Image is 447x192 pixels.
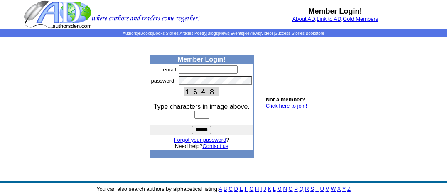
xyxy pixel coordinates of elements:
a: F [245,186,248,192]
font: email [163,66,176,73]
a: O [289,186,293,192]
font: , , [292,16,378,22]
a: Bookstore [306,31,324,36]
a: Contact us [202,143,228,149]
a: About AD [292,16,315,22]
a: T [315,186,319,192]
a: S [310,186,314,192]
a: I [260,186,262,192]
b: Member Login! [178,56,226,63]
a: G [249,186,253,192]
a: eBooks [138,31,152,36]
a: V [326,186,329,192]
a: J [263,186,266,192]
a: Stories [166,31,179,36]
a: Poetry [194,31,206,36]
a: News [219,31,229,36]
img: This Is CAPTCHA Image [184,87,219,96]
a: L [273,186,276,192]
a: H [255,186,259,192]
font: Type characters in image above. [154,103,250,110]
a: C [228,186,232,192]
a: W [331,186,336,192]
a: Link to AD [317,16,341,22]
a: R [305,186,309,192]
font: password [151,78,174,84]
span: | | | | | | | | | | | | [123,31,324,36]
a: Q [299,186,303,192]
font: ? [174,137,229,143]
a: Y [342,186,346,192]
a: A [219,186,222,192]
a: Events [231,31,243,36]
a: Z [347,186,351,192]
a: Articles [180,31,194,36]
a: Authors [123,31,137,36]
a: D [234,186,238,192]
a: Books [153,31,165,36]
a: B [223,186,227,192]
a: E [239,186,243,192]
a: Click here to join! [266,103,307,109]
a: Reviews [244,31,260,36]
a: Success Stories [275,31,305,36]
font: You can also search authors by alphabetical listing: [96,186,351,192]
a: Gold Members [343,16,378,22]
a: Blogs [207,31,218,36]
a: U [320,186,324,192]
a: X [337,186,341,192]
a: Forgot your password [174,137,226,143]
b: Member Login! [309,7,362,15]
a: Videos [261,31,273,36]
a: K [268,186,271,192]
a: M [277,186,282,192]
font: Need help? [175,143,228,149]
b: Not a member? [266,96,305,103]
a: N [283,186,287,192]
a: P [294,186,297,192]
